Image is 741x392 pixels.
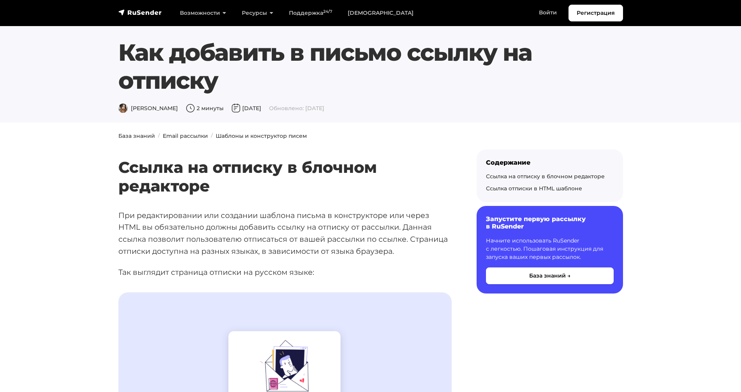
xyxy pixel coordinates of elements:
img: Время чтения [186,104,195,113]
span: 2 минуты [186,105,224,112]
img: Дата публикации [231,104,241,113]
a: База знаний [118,132,155,139]
button: База знаний → [486,267,614,284]
h1: Как добавить в письмо ссылку на отписку [118,39,623,95]
h6: Запустите первую рассылку в RuSender [486,215,614,230]
a: Запустите первую рассылку в RuSender Начните использовать RuSender с легкостью. Пошаговая инструк... [477,206,623,293]
p: Начните использовать RuSender с легкостью. Пошаговая инструкция для запуска ваших первых рассылок. [486,237,614,261]
a: Email рассылки [163,132,208,139]
sup: 24/7 [323,9,332,14]
a: Ссылка отписки в HTML шаблоне [486,185,582,192]
a: Поддержка24/7 [281,5,340,21]
h2: Ссылка на отписку в блочном редакторе [118,135,452,195]
p: Так выглядит страница отписки на русском языке: [118,266,452,278]
span: [DATE] [231,105,261,112]
a: Шаблоны и конструктор писем [216,132,307,139]
p: При редактировании или создании шаблона письма в конструкторе или через HTML вы обязательно должн... [118,209,452,257]
a: Ссылка на отписку в блочном редакторе [486,173,605,180]
div: Содержание [486,159,614,166]
a: Возможности [172,5,234,21]
img: RuSender [118,9,162,16]
a: Регистрация [569,5,623,21]
span: Обновлено: [DATE] [269,105,324,112]
span: [PERSON_NAME] [118,105,178,112]
a: Войти [531,5,565,21]
a: [DEMOGRAPHIC_DATA] [340,5,421,21]
nav: breadcrumb [114,132,628,140]
a: Ресурсы [234,5,281,21]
